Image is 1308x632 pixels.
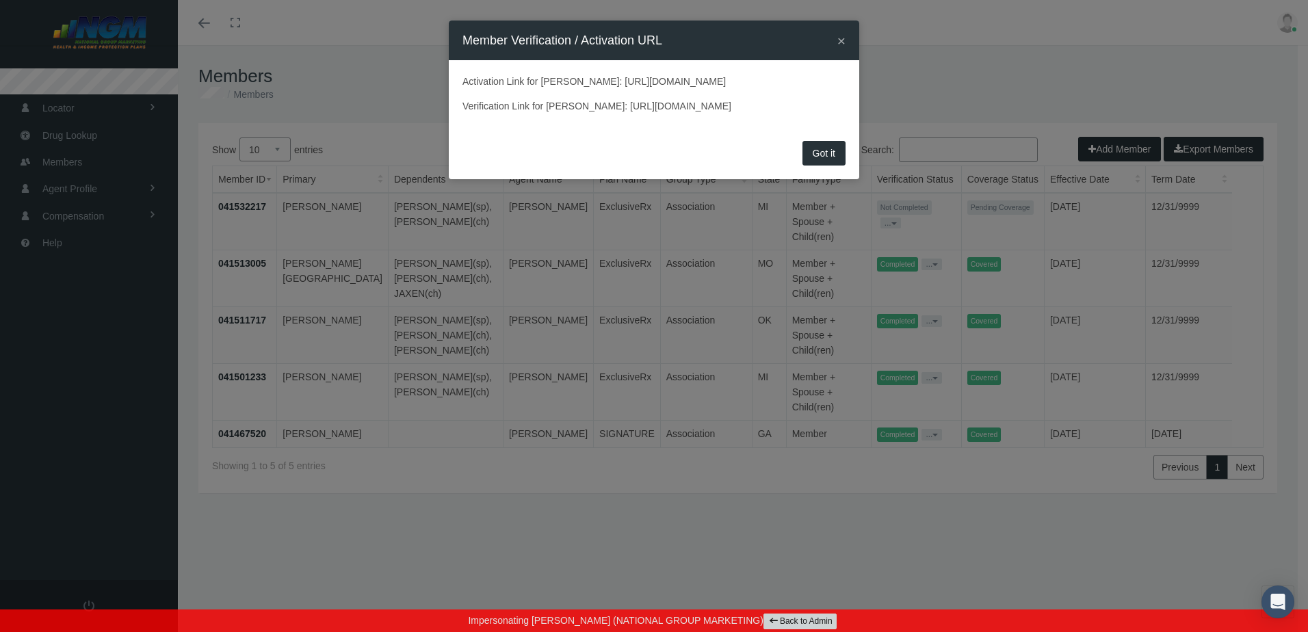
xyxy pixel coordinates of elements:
[1261,585,1294,618] div: Open Intercom Messenger
[462,98,846,114] p: Verification Link for [PERSON_NAME]: [URL][DOMAIN_NAME]
[462,31,662,50] h4: Member Verification / Activation URL
[462,74,846,89] p: Activation Link for [PERSON_NAME]: [URL][DOMAIN_NAME]
[763,614,837,629] a: Back to Admin
[10,609,1298,632] div: Impersonating [PERSON_NAME] (NATIONAL GROUP MARKETING)
[802,141,846,166] button: Got it
[837,34,846,48] button: ×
